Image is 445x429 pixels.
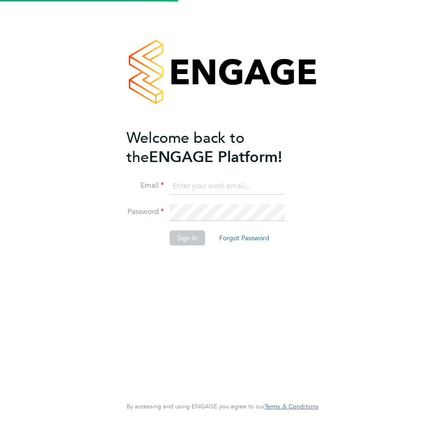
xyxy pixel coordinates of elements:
[126,181,164,191] label: Email
[126,129,245,166] span: Welcome back to the
[170,230,205,245] button: Sign In
[265,403,319,410] a: Terms & Conditions
[265,402,319,410] span: Terms & Conditions
[126,207,164,217] label: Password
[126,402,319,410] span: By accessing and using ENGAGE you agree to our
[212,230,277,245] button: Forgot Password
[170,178,285,195] input: Enter your work email...
[126,128,309,167] h2: ENGAGE Platform!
